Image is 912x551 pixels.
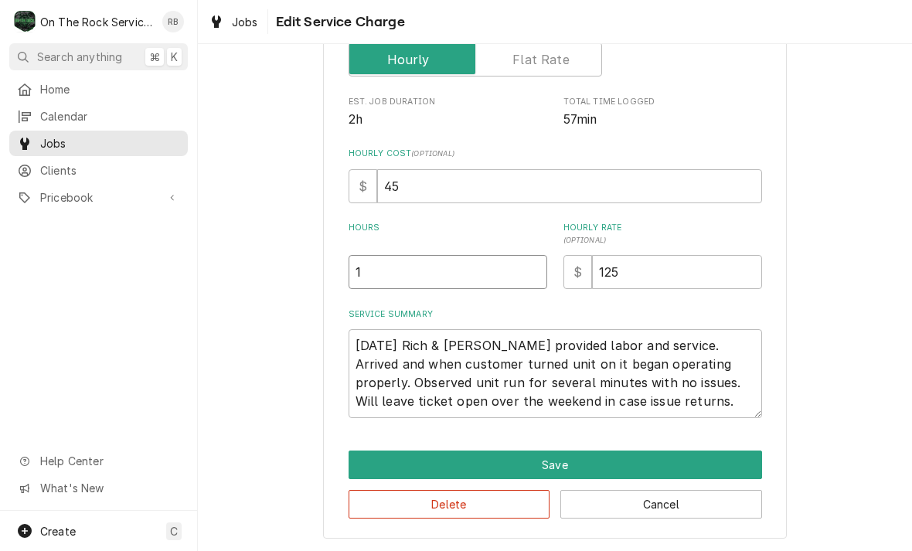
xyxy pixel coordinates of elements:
span: C [170,523,178,539]
a: Calendar [9,104,188,129]
div: Button Group [349,451,762,519]
span: Home [40,81,180,97]
div: [object Object] [563,222,762,289]
a: Jobs [202,9,264,35]
span: 57min [563,112,597,127]
div: On The Rock Services's Avatar [14,11,36,32]
div: RB [162,11,184,32]
span: K [171,49,178,65]
span: Search anything [37,49,122,65]
span: 2h [349,112,362,127]
span: Jobs [232,14,258,30]
div: $ [563,255,592,289]
span: What's New [40,480,179,496]
span: Est. Job Duration [349,96,547,108]
span: ⌘ [149,49,160,65]
div: Unit Type [349,22,762,77]
span: Total Time Logged [563,111,762,129]
button: Delete [349,490,550,519]
span: Jobs [40,135,180,151]
span: Edit Service Charge [271,12,405,32]
a: Go to Pricebook [9,185,188,210]
a: Home [9,77,188,102]
span: Est. Job Duration [349,111,547,129]
label: Hourly Rate [563,222,762,247]
div: Button Group Row [349,479,762,519]
label: Hours [349,222,547,247]
button: Save [349,451,762,479]
span: Total Time Logged [563,96,762,108]
div: Total Time Logged [563,96,762,129]
div: [object Object] [349,222,547,289]
div: Ray Beals's Avatar [162,11,184,32]
span: Calendar [40,108,180,124]
div: O [14,11,36,32]
label: Hourly Cost [349,148,762,160]
a: Clients [9,158,188,183]
button: Cancel [560,490,762,519]
div: Est. Job Duration [349,96,547,129]
div: Button Group Row [349,451,762,479]
span: Help Center [40,453,179,469]
span: ( optional ) [563,236,607,244]
span: Clients [40,162,180,179]
div: Service Summary [349,308,762,418]
a: Jobs [9,131,188,156]
span: Create [40,525,76,538]
textarea: [DATE] Rich & [PERSON_NAME] provided labor and service. Arrived and when customer turned unit on ... [349,329,762,418]
a: Go to What's New [9,475,188,501]
div: $ [349,169,377,203]
button: Search anything⌘K [9,43,188,70]
span: ( optional ) [411,149,454,158]
div: On The Rock Services [40,14,154,30]
label: Service Summary [349,308,762,321]
a: Go to Help Center [9,448,188,474]
div: Hourly Cost [349,148,762,202]
span: Pricebook [40,189,157,206]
